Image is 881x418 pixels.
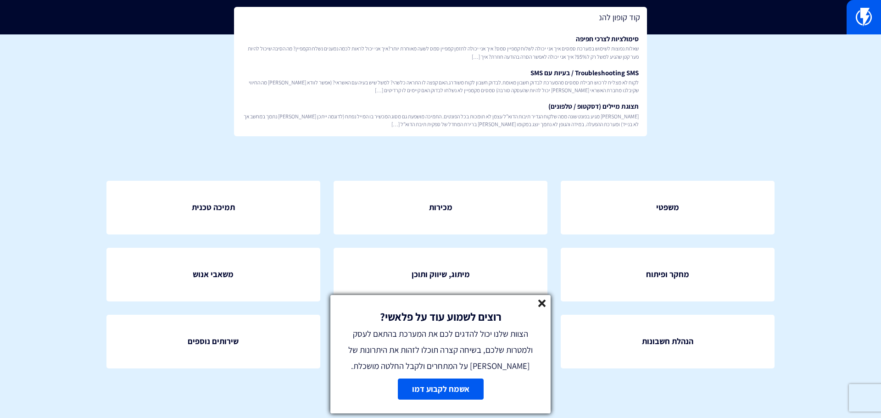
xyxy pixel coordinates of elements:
a: משפטי [561,181,775,234]
span: מיתוג, שיווק ותוכן [412,268,470,280]
p: צוות פלאשי היקר , כאן תוכלו למצוא נהלים ותשובות לכל תפקיד בארגון שלנו שיעזרו לכם להצליח. [14,76,867,91]
span: משאבי אנוש [193,268,234,280]
a: מכירות [334,181,547,234]
a: תצוגת מיילים (דסקטופ / טלפונים)[PERSON_NAME] מגיע בפונט שונה ממה שלקוח הגדיר תיבות הדוא”ל עצמן לא... [239,98,642,132]
span: שאלות נפוצות לשימוש במערכת סמסים איך אני יכולה לשלוח קמפיין סמס? איך אני יכולה לתזמן קמפיין סמס ל... [242,45,639,60]
span: שירותים נוספים [188,335,239,347]
span: הנהלת חשבונות [642,335,693,347]
a: מחקר ופיתוח [561,248,775,301]
a: Troubleshooting SMS / בעיות עם SMSלקוח לא מצליח לרכוש חבילת סמסים מהמערכת לבדוק חשבון מאומת.לבדוק... [239,64,642,98]
span: תמיכה טכנית [192,201,235,213]
a: משאבי אנוש [106,248,320,301]
a: הנהלת חשבונות [561,315,775,368]
a: סימולציות לצרכי חפיפהשאלות נפוצות לשימוש במערכת סמסים איך אני יכולה לשלוח קמפיין סמס? איך אני יכו... [239,30,642,64]
span: לקוח לא מצליח לרכוש חבילת סמסים מהמערכת לבדוק חשבון מאומת.לבדוק חשבון לקוח משודרג.האם קפצה לו התר... [242,78,639,94]
a: שירותים נוספים [106,315,320,368]
a: תמיכה טכנית [106,181,320,234]
span: משפטי [656,201,679,213]
span: מכירות [429,201,452,213]
h1: מנהל ידע ארגוני [14,48,867,67]
a: מיתוג, שיווק ותוכן [334,248,547,301]
span: מחקר ופיתוח [646,268,689,280]
span: [PERSON_NAME] מגיע בפונט שונה ממה שלקוח הגדיר תיבות הדוא”ל עצמן לא תומכות בכל הפונטים. התמיכה מוש... [242,112,639,128]
input: חיפוש מהיר... [234,7,647,28]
